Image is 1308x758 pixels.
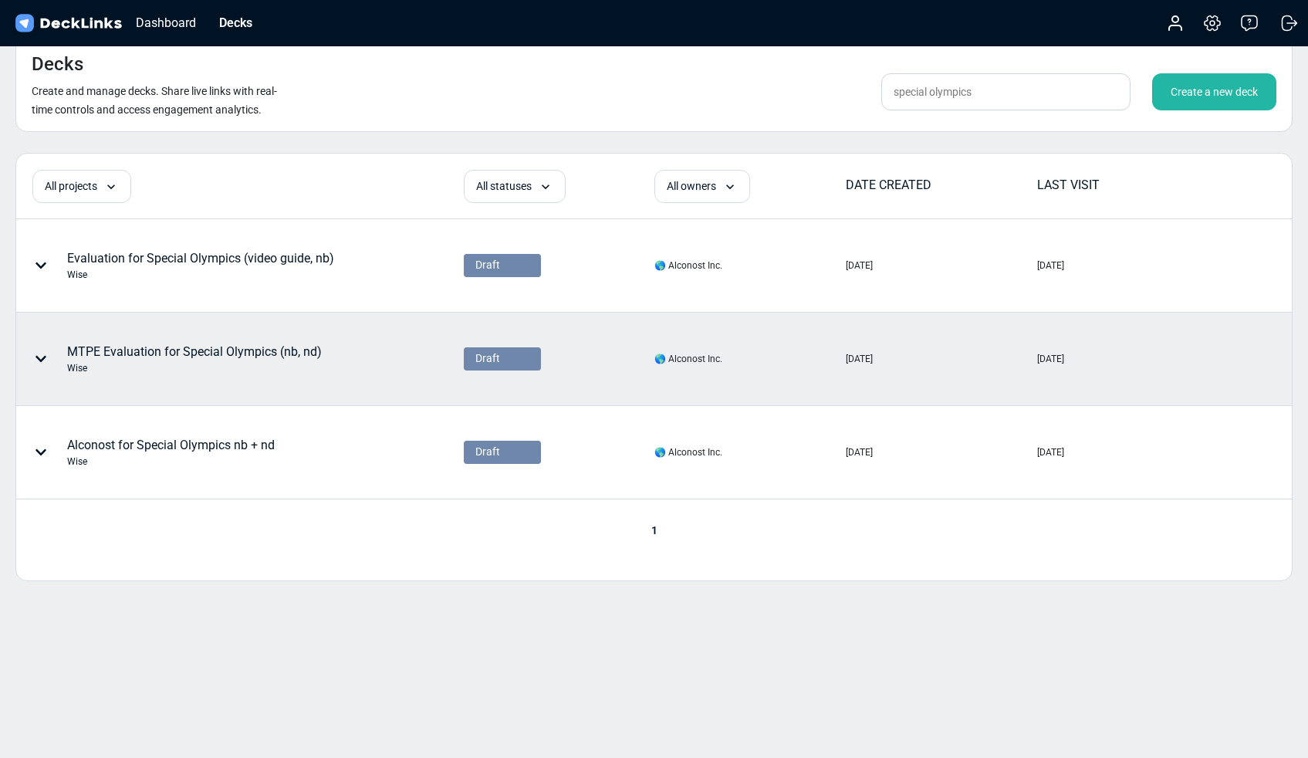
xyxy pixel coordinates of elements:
[67,455,275,469] div: Wise
[67,436,275,469] div: Alconost for Special Olympics nb + nd
[67,361,322,375] div: Wise
[12,12,124,35] img: DeckLinks
[1037,352,1064,366] div: [DATE]
[654,445,722,459] div: 🌎 Alconost Inc.
[1037,259,1064,272] div: [DATE]
[1152,73,1276,110] div: Create a new deck
[1037,176,1227,195] div: LAST VISIT
[654,170,750,203] div: All owners
[32,85,277,116] small: Create and manage decks. Share live links with real-time controls and access engagement analytics.
[464,170,566,203] div: All statuses
[475,257,500,273] span: Draft
[475,350,500,367] span: Draft
[32,170,131,203] div: All projects
[654,352,722,366] div: 🌎 Alconost Inc.
[846,176,1036,195] div: DATE CREATED
[67,249,334,282] div: Evaluation for Special Olympics (video guide, nb)
[1037,445,1064,459] div: [DATE]
[128,13,204,32] div: Dashboard
[846,259,873,272] div: [DATE]
[846,352,873,366] div: [DATE]
[846,445,873,459] div: [DATE]
[475,444,500,460] span: Draft
[211,13,260,32] div: Decks
[67,343,322,375] div: MTPE Evaluation for Special Olympics (nb, nd)
[644,524,665,536] span: 1
[67,268,334,282] div: Wise
[881,73,1131,110] input: Search
[32,53,83,76] h4: Decks
[654,259,722,272] div: 🌎 Alconost Inc.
